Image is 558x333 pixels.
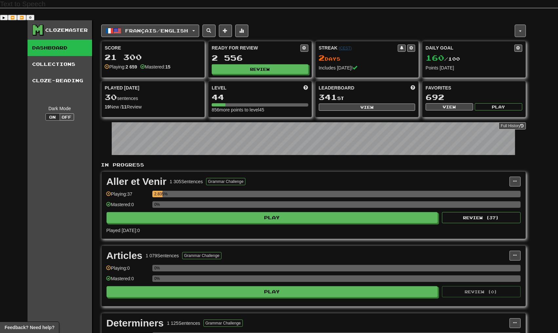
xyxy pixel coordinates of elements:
[212,93,308,101] div: 44
[26,15,34,20] button: Settings
[304,85,308,91] span: Score more points to level up
[212,45,300,51] div: Ready for Review
[105,64,137,70] div: Playing:
[106,191,149,202] div: Playing: 37
[426,93,522,101] div: 692
[475,103,522,110] button: Play
[101,162,526,168] p: In Progress
[105,53,202,61] div: 21 300
[212,64,308,74] button: Review
[122,104,127,109] strong: 11
[426,103,473,110] button: View
[28,56,92,72] a: Collections
[426,45,514,52] div: Daily Goal
[106,228,140,233] span: Played [DATE]: 0
[28,40,92,56] a: Dashboard
[105,93,202,102] div: sentences
[319,54,415,62] div: Day s
[125,64,137,69] strong: 2 659
[106,318,164,328] div: Determiners
[212,54,308,62] div: 2 556
[206,178,245,185] button: Grammar Challenge
[28,72,92,89] a: Cloze-Reading
[105,45,202,51] div: Score
[426,56,460,62] span: / 100
[105,104,202,110] div: New / Review
[101,25,199,37] button: Français/English
[426,53,444,62] span: 160
[319,53,325,62] span: 2
[105,92,117,102] span: 30
[105,104,110,109] strong: 19
[165,64,171,69] strong: 15
[8,15,17,20] button: Previous
[219,25,232,37] button: Add sentence to collection
[442,286,521,297] button: Review (0)
[212,107,308,113] div: 856 more points to level 45
[105,85,140,91] span: Played [DATE]
[106,251,143,261] div: Articles
[106,265,149,276] div: Playing: 0
[106,286,438,297] button: Play
[167,320,200,326] div: 1 125 Sentences
[46,113,60,121] button: On
[32,105,87,112] div: Dark Mode
[319,104,415,111] button: View
[235,25,248,37] button: More stats
[319,93,415,102] div: st
[106,201,149,212] div: Mastered: 0
[203,320,243,327] button: Grammar Challenge
[442,212,521,223] button: Review (37)
[319,45,398,51] div: Streak
[182,252,221,259] button: Grammar Challenge
[170,178,203,185] div: 1 305 Sentences
[499,122,526,129] a: Full History
[125,28,188,33] span: Français / English
[339,46,352,50] a: (CEST)
[146,252,179,259] div: 1 079 Sentences
[5,324,54,331] span: Open feedback widget
[106,212,438,223] button: Play
[426,85,522,91] div: Favorites
[411,85,415,91] span: This week in points, UTC
[46,27,88,33] div: Clozemaster
[140,64,170,70] div: Mastered:
[319,92,337,102] span: 341
[154,191,163,197] div: 2.835%
[202,25,216,37] button: Search sentences
[106,177,166,186] div: Aller et Venir
[60,113,74,121] button: Off
[319,85,355,91] span: Leaderboard
[106,275,149,286] div: Mastered: 0
[426,65,522,71] div: Points [DATE]
[17,15,26,20] button: Forward
[212,85,226,91] span: Level
[319,65,415,71] div: Includes [DATE]!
